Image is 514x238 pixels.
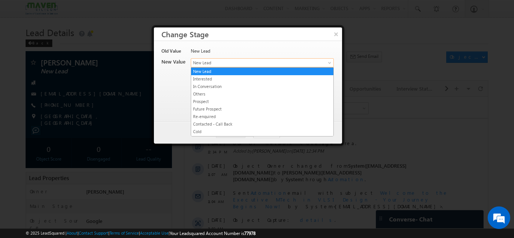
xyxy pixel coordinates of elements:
[191,136,333,142] a: Portal Link Shared
[101,79,118,86] span: System
[38,6,94,17] div: Sales Activity,Program,Email Bounced,Email Link Clicked,Email Marked Spam & 72 more..
[8,29,32,36] div: [DATE]
[129,8,144,15] div: All Time
[191,59,309,66] span: New Lead
[49,51,271,58] span: Added by on
[244,230,255,236] span: 77978
[49,120,271,127] div: .
[68,52,102,57] span: [PERSON_NAME]
[191,48,333,58] div: New Lead
[23,43,40,50] span: [DATE]
[23,120,40,127] span: [DATE]
[191,113,333,120] a: Re-enquired
[49,120,109,126] span: Object Capture:
[191,98,333,105] a: Prospect
[191,67,334,136] ul: New Lead
[49,43,271,50] span: out of network coverage area.
[191,91,333,97] a: Others
[23,52,46,59] span: 12:34 PM
[107,52,140,57] span: [DATE] 12:34 PM
[191,58,334,67] a: New Lead
[67,230,78,235] a: About
[116,120,150,126] span: details
[113,6,123,17] span: Time
[191,76,333,82] a: Interested
[23,74,46,81] span: 11:07 AM
[23,129,46,135] span: 11:02 AM
[8,6,33,17] span: Activity Type
[191,83,333,90] a: In Conversation
[66,93,103,99] span: Automation
[49,66,222,79] span: System([EMAIL_ADDRESS][DOMAIN_NAME])
[161,27,342,41] h3: Change Stage
[161,58,186,69] div: New Value
[23,102,46,108] span: 11:04 AM
[191,106,333,112] a: Future Prospect
[49,93,271,113] div: by System<[EMAIL_ADDRESS][DOMAIN_NAME]>.
[23,66,40,73] span: [DATE]
[79,230,108,235] a: Contact Support
[140,230,169,235] a: Acceptable Use
[49,66,222,86] span: Object Owner changed from to by through .
[143,79,180,86] span: Automation
[49,93,264,113] span: Welcome to the Executive MTech in VLSI Design - Your Journey Begins Now!
[161,48,186,58] div: Old Value
[49,73,177,86] span: [PERSON_NAME]([EMAIL_ADDRESS][DOMAIN_NAME])
[191,68,333,75] a: New Lead
[191,128,333,135] a: Cold
[49,93,190,99] span: Sent email with subject
[109,230,139,235] a: Terms of Service
[191,121,333,127] a: Contacted - Call Back
[170,230,255,236] span: Your Leadsquared Account Number is
[40,8,61,15] div: 77 Selected
[26,230,255,237] span: © 2025 LeadSquared | | | | |
[330,27,342,41] button: ×
[23,93,40,100] span: [DATE]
